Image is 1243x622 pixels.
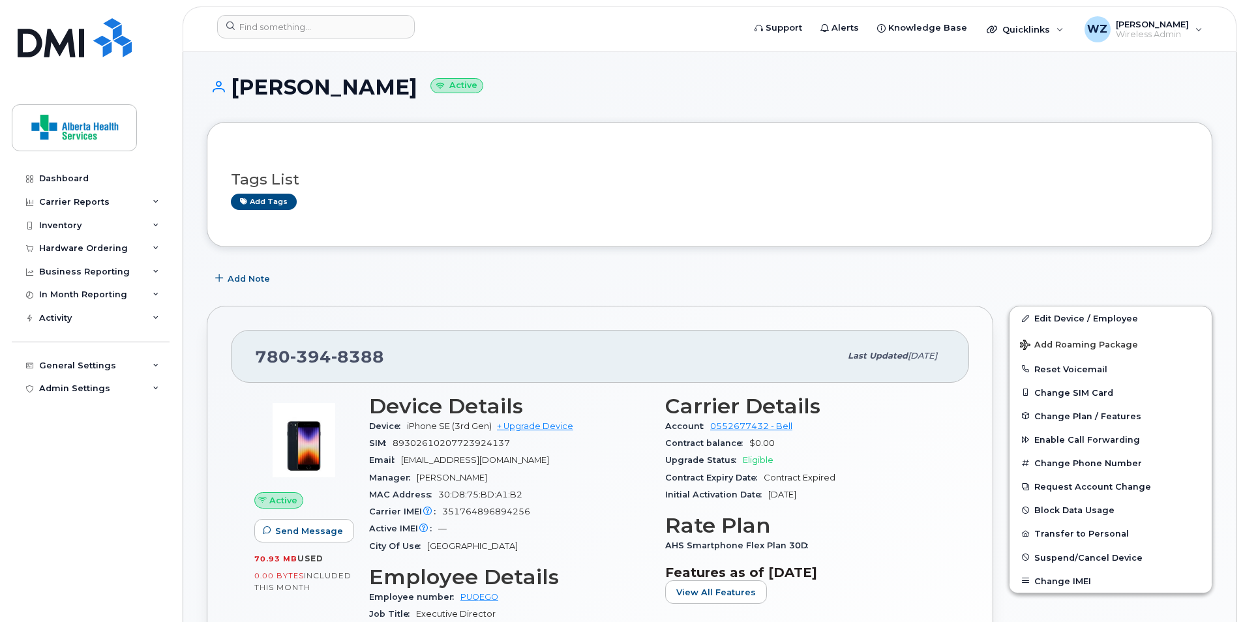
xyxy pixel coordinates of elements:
[676,586,756,599] span: View All Features
[1010,357,1212,381] button: Reset Voicemail
[1010,331,1212,357] button: Add Roaming Package
[416,609,496,619] span: Executive Director
[290,347,331,366] span: 394
[665,455,743,465] span: Upgrade Status
[1010,498,1212,522] button: Block Data Usage
[254,519,354,542] button: Send Message
[207,267,281,290] button: Add Note
[743,455,773,465] span: Eligible
[1010,569,1212,593] button: Change IMEI
[1010,404,1212,428] button: Change Plan / Features
[369,438,393,448] span: SIM
[1020,340,1138,352] span: Add Roaming Package
[369,473,417,482] span: Manager
[438,524,447,533] span: —
[1010,451,1212,475] button: Change Phone Number
[369,565,650,589] h3: Employee Details
[369,394,650,418] h3: Device Details
[1010,475,1212,498] button: Request Account Change
[265,401,343,479] img: image20231002-3703462-1angbar.jpeg
[369,455,401,465] span: Email
[768,490,796,499] span: [DATE]
[710,421,792,431] a: 0552677432 - Bell
[665,514,946,537] h3: Rate Plan
[1034,435,1140,445] span: Enable Call Forwarding
[407,421,492,431] span: iPhone SE (3rd Gen)
[665,421,710,431] span: Account
[255,347,384,366] span: 780
[207,76,1212,98] h1: [PERSON_NAME]
[749,438,775,448] span: $0.00
[369,524,438,533] span: Active IMEI
[665,541,815,550] span: AHS Smartphone Flex Plan 30D
[369,507,442,516] span: Carrier IMEI
[908,351,937,361] span: [DATE]
[1034,411,1141,421] span: Change Plan / Features
[401,455,549,465] span: [EMAIL_ADDRESS][DOMAIN_NAME]
[369,609,416,619] span: Job Title
[848,351,908,361] span: Last updated
[460,592,498,602] a: PUQEGO
[665,438,749,448] span: Contract balance
[393,438,510,448] span: 89302610207723924137
[369,490,438,499] span: MAC Address
[430,78,483,93] small: Active
[254,570,352,592] span: included this month
[369,592,460,602] span: Employee number
[231,171,1188,188] h3: Tags List
[1034,552,1143,562] span: Suspend/Cancel Device
[269,494,297,507] span: Active
[369,541,427,551] span: City Of Use
[665,580,767,604] button: View All Features
[497,421,573,431] a: + Upgrade Device
[369,421,407,431] span: Device
[228,273,270,285] span: Add Note
[1010,381,1212,404] button: Change SIM Card
[231,194,297,210] a: Add tags
[1010,522,1212,545] button: Transfer to Personal
[417,473,487,482] span: [PERSON_NAME]
[764,473,835,482] span: Contract Expired
[1010,546,1212,569] button: Suspend/Cancel Device
[254,554,297,563] span: 70.93 MB
[1010,428,1212,451] button: Enable Call Forwarding
[665,473,764,482] span: Contract Expiry Date
[427,541,518,551] span: [GEOGRAPHIC_DATA]
[665,394,946,418] h3: Carrier Details
[1010,306,1212,330] a: Edit Device / Employee
[331,347,384,366] span: 8388
[665,565,946,580] h3: Features as of [DATE]
[254,571,304,580] span: 0.00 Bytes
[275,525,343,537] span: Send Message
[665,490,768,499] span: Initial Activation Date
[297,554,323,563] span: used
[442,507,530,516] span: 351764896894256
[438,490,522,499] span: 30:D8:75:BD:A1:B2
